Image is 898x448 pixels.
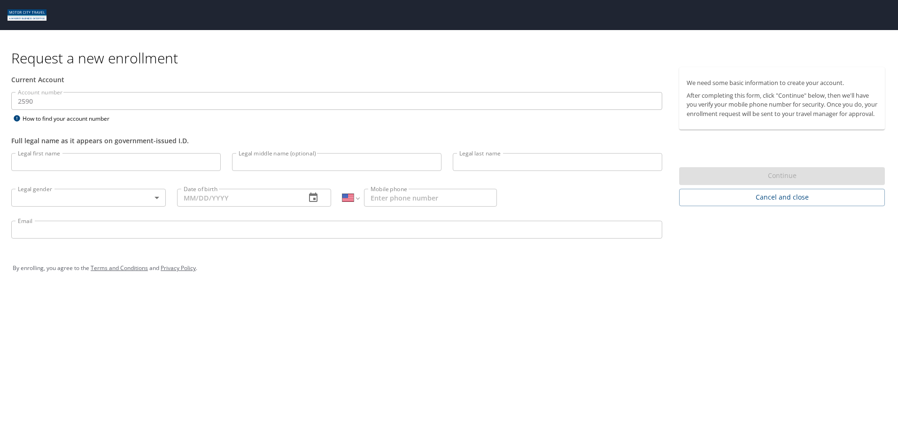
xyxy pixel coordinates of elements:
[364,189,497,207] input: Enter phone number
[8,9,46,21] img: Motor City logo
[161,264,196,272] a: Privacy Policy
[11,113,129,124] div: How to find your account number
[11,189,166,207] div: ​
[91,264,148,272] a: Terms and Conditions
[687,78,877,87] p: We need some basic information to create your account.
[11,136,662,146] div: Full legal name as it appears on government-issued I.D.
[11,49,892,67] h1: Request a new enrollment
[679,189,885,206] button: Cancel and close
[11,75,662,85] div: Current Account
[687,91,877,118] p: After completing this form, click "Continue" below, then we'll have you verify your mobile phone ...
[13,256,885,280] div: By enrolling, you agree to the and .
[687,192,877,203] span: Cancel and close
[177,189,299,207] input: MM/DD/YYYY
